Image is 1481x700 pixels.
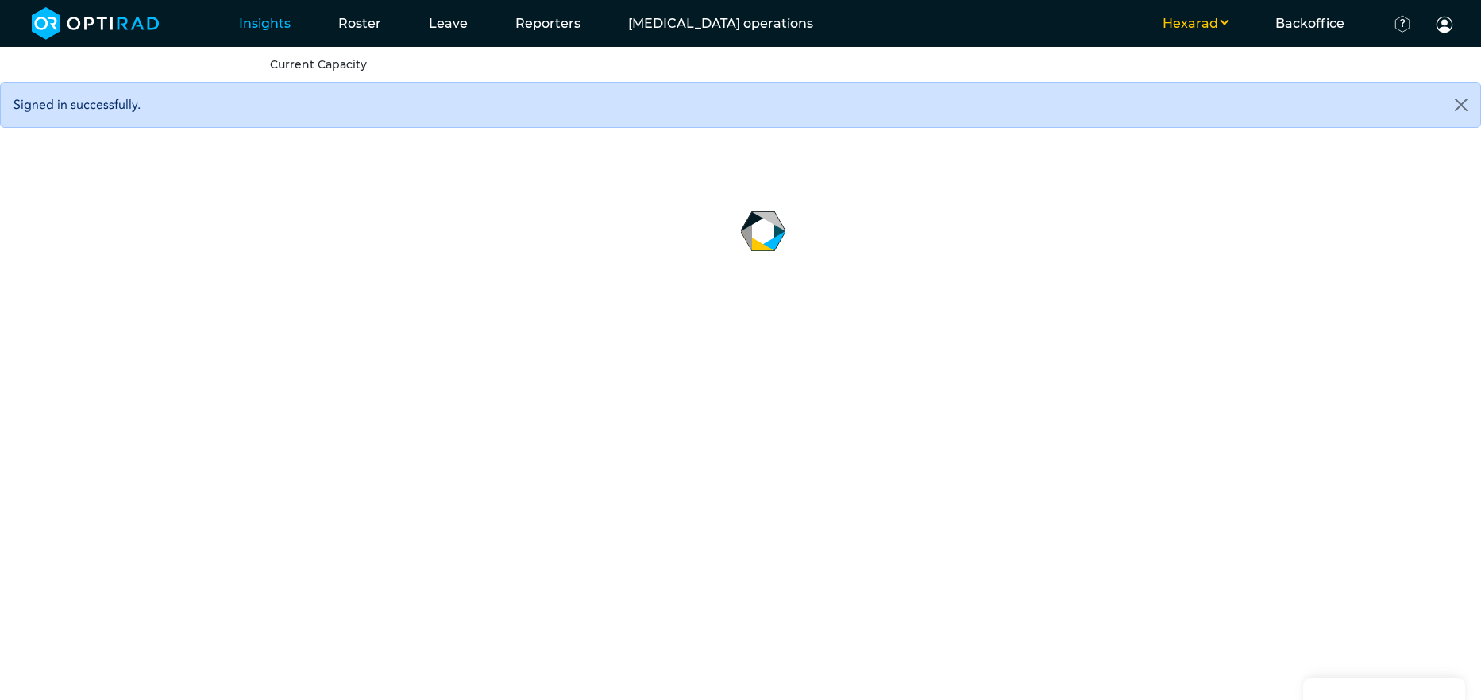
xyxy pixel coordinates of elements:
[32,7,160,40] img: brand-opti-rad-logos-blue-and-white-d2f68631ba2948856bd03f2d395fb146ddc8fb01b4b6e9315ea85fa773367...
[1442,83,1480,127] button: Close
[270,57,367,72] a: Current Capacity
[1139,14,1252,33] button: Hexarad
